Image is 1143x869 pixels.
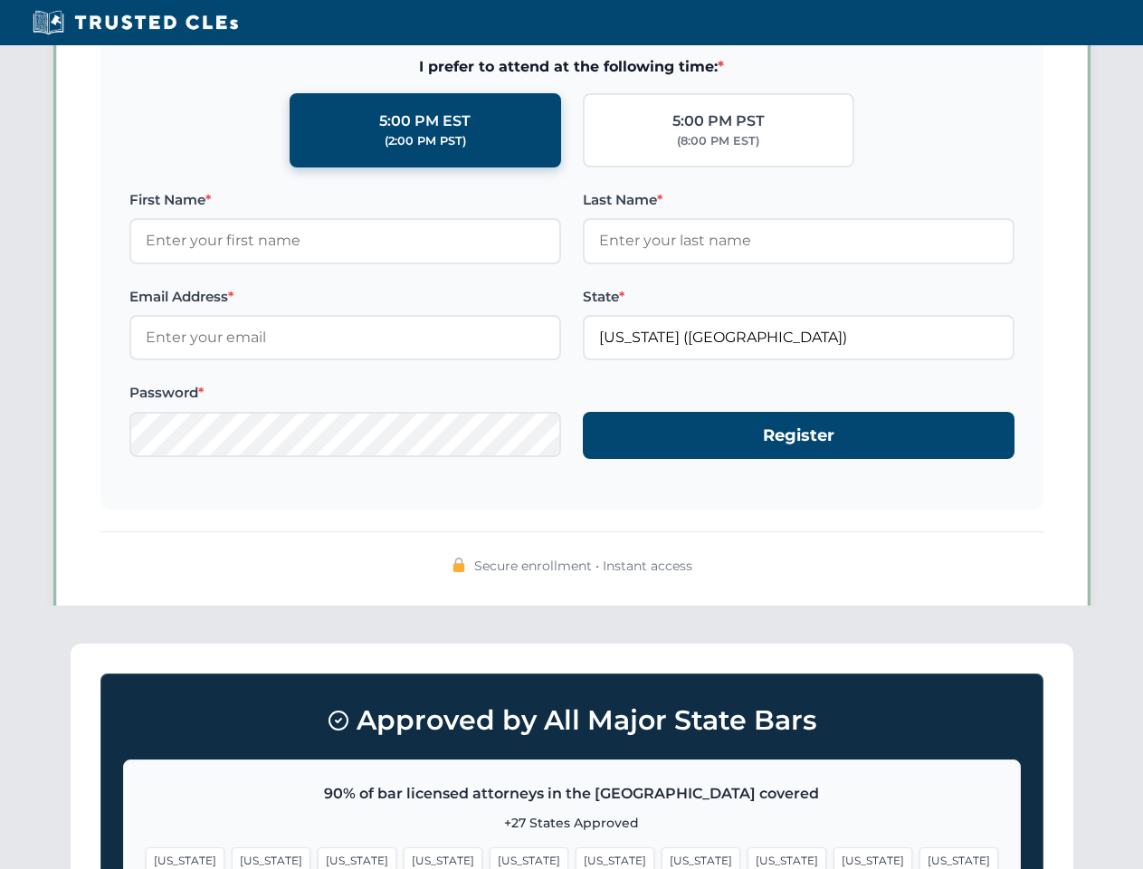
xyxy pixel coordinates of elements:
[129,286,561,308] label: Email Address
[146,782,998,806] p: 90% of bar licensed attorneys in the [GEOGRAPHIC_DATA] covered
[583,412,1014,460] button: Register
[27,9,243,36] img: Trusted CLEs
[129,218,561,263] input: Enter your first name
[129,189,561,211] label: First Name
[379,110,471,133] div: 5:00 PM EST
[129,55,1014,79] span: I prefer to attend at the following time:
[583,286,1014,308] label: State
[123,696,1021,745] h3: Approved by All Major State Bars
[129,382,561,404] label: Password
[583,315,1014,360] input: Arizona (AZ)
[474,556,692,576] span: Secure enrollment • Instant access
[146,813,998,833] p: +27 States Approved
[672,110,765,133] div: 5:00 PM PST
[677,132,759,150] div: (8:00 PM EST)
[129,315,561,360] input: Enter your email
[452,558,466,572] img: 🔒
[385,132,466,150] div: (2:00 PM PST)
[583,189,1014,211] label: Last Name
[583,218,1014,263] input: Enter your last name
